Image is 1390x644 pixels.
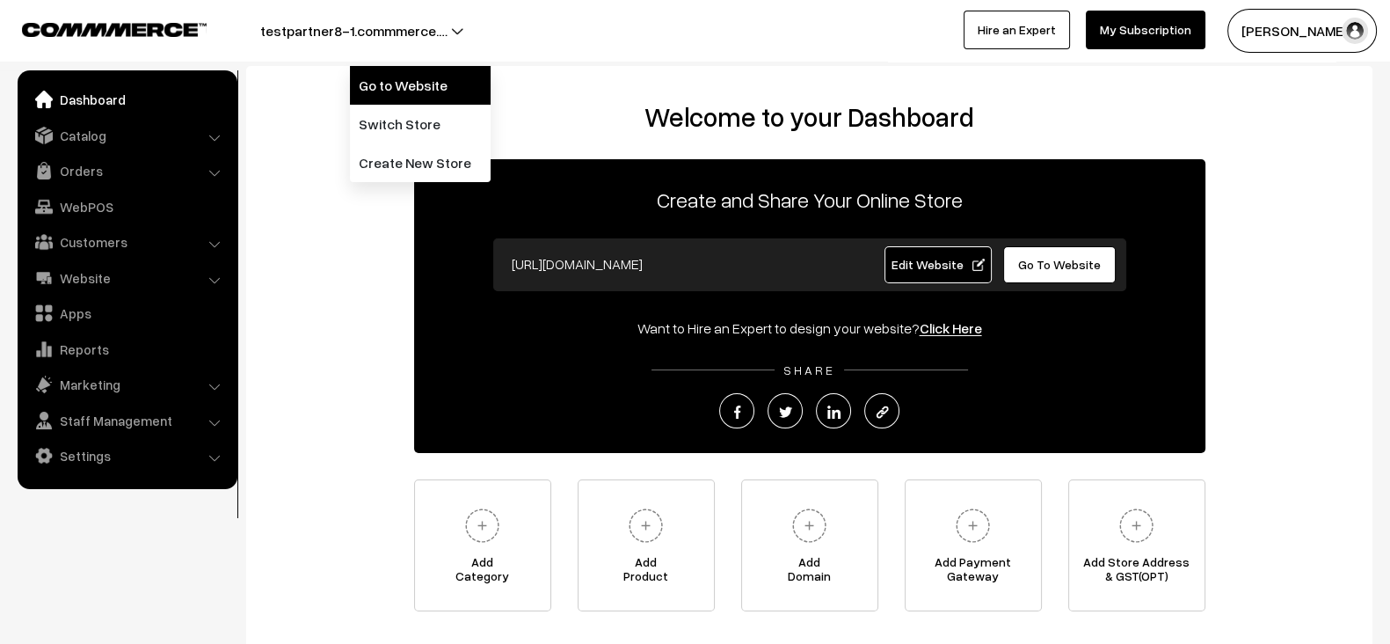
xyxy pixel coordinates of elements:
a: Edit Website [884,246,992,283]
img: plus.svg [622,501,670,550]
img: user [1342,18,1368,44]
a: Apps [22,297,231,329]
span: Add Category [415,555,550,590]
a: Staff Management [22,405,231,436]
a: Marketing [22,369,231,400]
a: Create New Store [350,143,491,182]
a: Website [22,262,231,294]
a: AddCategory [414,479,551,611]
img: COMMMERCE [22,23,207,36]
button: testpartner8-1.commmerce.… [199,9,509,53]
img: plus.svg [458,501,506,550]
a: Reports [22,333,231,365]
span: Add Product [579,555,714,590]
a: Add PaymentGateway [905,479,1042,611]
button: [PERSON_NAME] [1227,9,1377,53]
span: Add Payment Gateway [906,555,1041,590]
a: Orders [22,155,231,187]
a: Settings [22,440,231,472]
a: Hire an Expert [964,11,1070,49]
a: My Subscription [1086,11,1205,49]
span: SHARE [775,362,844,377]
p: Create and Share Your Online Store [414,184,1205,216]
h2: Welcome to your Dashboard [264,101,1355,133]
div: Want to Hire an Expert to design your website? [414,318,1205,339]
a: Switch Store [350,105,491,143]
a: Dashboard [22,84,231,115]
img: plus.svg [949,501,997,550]
span: Edit Website [891,257,985,272]
a: Go To Website [1003,246,1117,283]
img: plus.svg [1112,501,1161,550]
a: Add Store Address& GST(OPT) [1068,479,1205,611]
a: Catalog [22,120,231,151]
a: Click Here [920,319,982,337]
span: Go To Website [1018,257,1101,272]
a: AddDomain [741,479,878,611]
a: COMMMERCE [22,18,176,39]
a: Go to Website [350,66,491,105]
img: plus.svg [785,501,833,550]
a: WebPOS [22,191,231,223]
span: Add Domain [742,555,877,590]
span: Add Store Address & GST(OPT) [1069,555,1204,590]
a: Customers [22,226,231,258]
a: AddProduct [578,479,715,611]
